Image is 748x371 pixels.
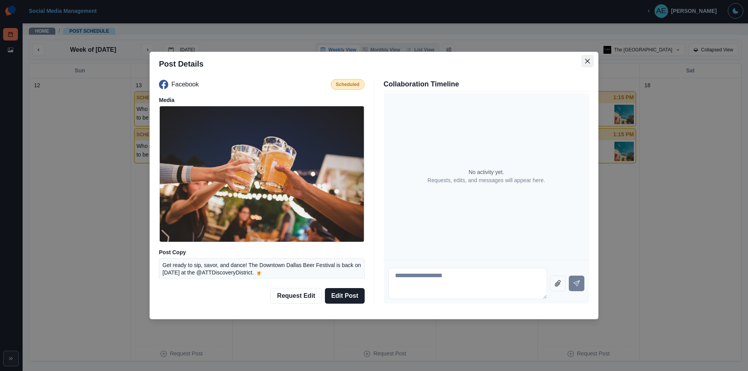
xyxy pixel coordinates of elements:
[427,176,545,185] p: Requests, edits, and messages will appear here.
[171,80,199,89] p: Facebook
[160,106,364,242] img: gtwrriqwjqxqaf1xotlr
[469,168,504,176] p: No activity yet.
[162,262,361,322] p: Get ready to sip, savor, and dance! The Downtown Dallas Beer Festival is back on [DATE] at the @A...
[581,55,594,67] button: Close
[159,96,365,104] p: Media
[336,81,360,88] p: Scheduled
[384,79,589,90] p: Collaboration Timeline
[569,276,584,291] button: Send message
[270,288,322,304] button: Request Edit
[159,248,365,257] p: Post Copy
[325,288,364,304] button: Edit Post
[150,52,598,76] header: Post Details
[550,276,566,291] button: Attach file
